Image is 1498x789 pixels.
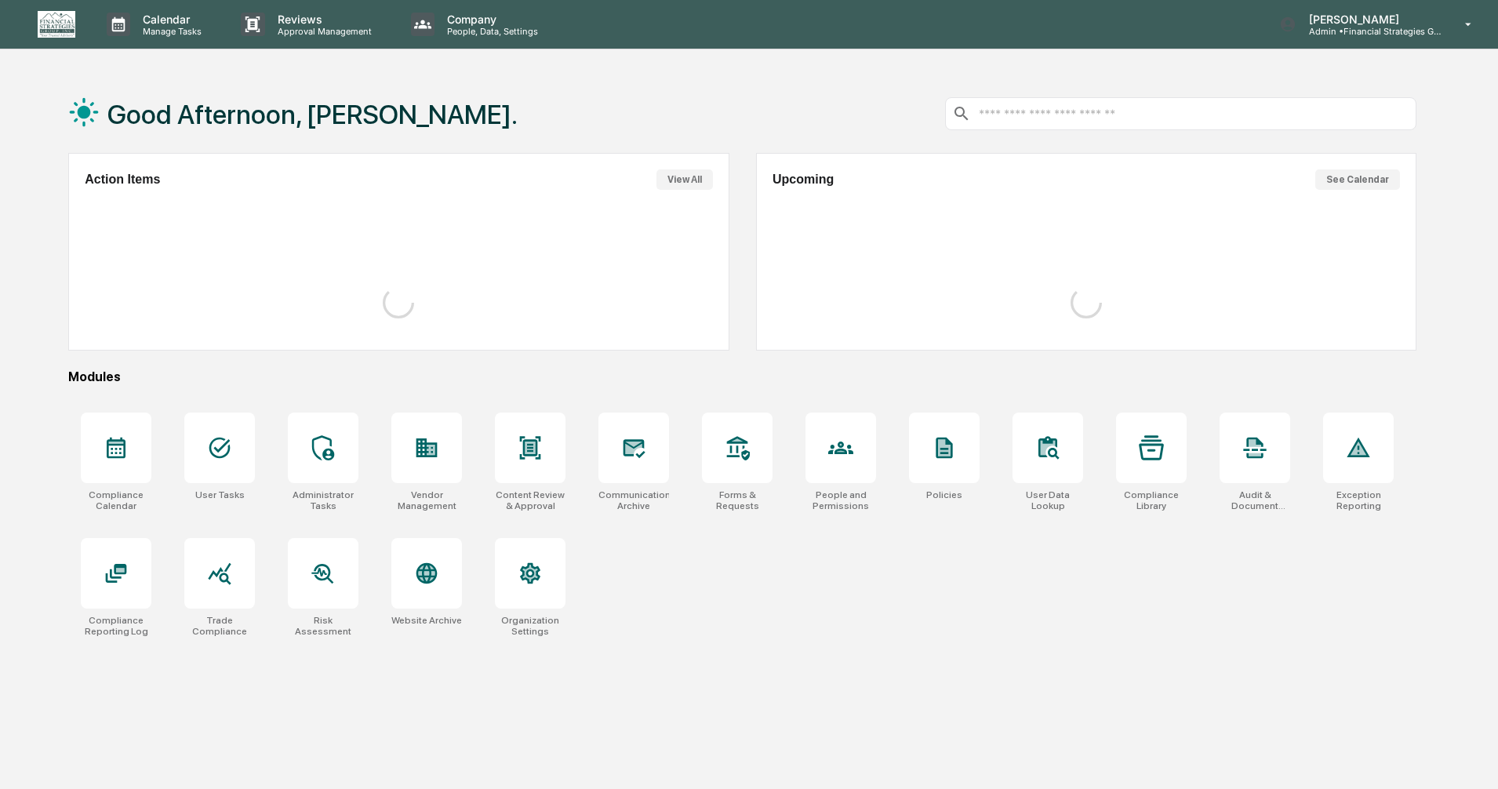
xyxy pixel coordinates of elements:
[656,169,713,190] button: View All
[288,489,358,511] div: Administrator Tasks
[805,489,876,511] div: People and Permissions
[38,11,75,38] img: logo
[265,26,380,37] p: Approval Management
[130,13,209,26] p: Calendar
[1323,489,1394,511] div: Exception Reporting
[391,489,462,511] div: Vendor Management
[265,13,380,26] p: Reviews
[1296,13,1442,26] p: [PERSON_NAME]
[107,99,518,130] h1: Good Afternoon, [PERSON_NAME].
[391,615,462,626] div: Website Archive
[288,615,358,637] div: Risk Assessment
[1296,26,1442,37] p: Admin • Financial Strategies Group (FSG)
[1220,489,1290,511] div: Audit & Document Logs
[773,173,834,187] h2: Upcoming
[1315,169,1400,190] button: See Calendar
[1116,489,1187,511] div: Compliance Library
[85,173,160,187] h2: Action Items
[68,369,1416,384] div: Modules
[495,489,565,511] div: Content Review & Approval
[926,489,962,500] div: Policies
[130,26,209,37] p: Manage Tasks
[434,26,546,37] p: People, Data, Settings
[434,13,546,26] p: Company
[81,615,151,637] div: Compliance Reporting Log
[598,489,669,511] div: Communications Archive
[184,615,255,637] div: Trade Compliance
[702,489,773,511] div: Forms & Requests
[1013,489,1083,511] div: User Data Lookup
[81,489,151,511] div: Compliance Calendar
[495,615,565,637] div: Organization Settings
[195,489,245,500] div: User Tasks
